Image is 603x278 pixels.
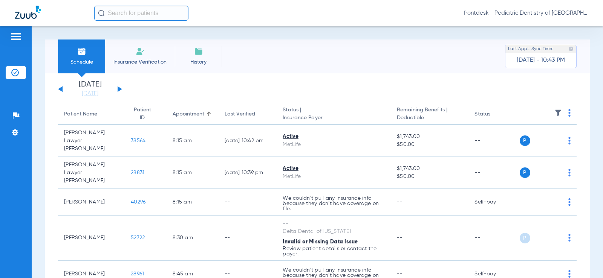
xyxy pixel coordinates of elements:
[77,47,86,56] img: Schedule
[58,189,125,216] td: [PERSON_NAME]
[131,199,145,205] span: 40296
[58,216,125,261] td: [PERSON_NAME]
[131,235,145,240] span: 52722
[10,32,22,41] img: hamburger-icon
[58,125,125,157] td: [PERSON_NAME] Lawyer [PERSON_NAME]
[219,125,277,157] td: [DATE] 10:42 PM
[283,133,385,141] div: Active
[520,135,530,146] span: P
[283,246,385,257] p: Review patient details or contact the payer.
[397,114,462,122] span: Deductible
[277,104,391,125] th: Status |
[111,58,169,66] span: Insurance Verification
[131,170,144,175] span: 28831
[468,157,519,189] td: --
[94,6,188,21] input: Search for patients
[468,216,519,261] td: --
[167,125,219,157] td: 8:15 AM
[568,169,571,176] img: group-dot-blue.svg
[167,216,219,261] td: 8:30 AM
[568,198,571,206] img: group-dot-blue.svg
[225,110,271,118] div: Last Verified
[131,106,154,122] div: Patient ID
[283,228,385,235] div: Delta Dental of [US_STATE]
[219,157,277,189] td: [DATE] 10:39 PM
[520,233,530,243] span: P
[219,189,277,216] td: --
[517,56,565,64] span: [DATE] - 10:43 PM
[283,196,385,211] p: We couldn’t pull any insurance info because they don’t have coverage on file.
[468,189,519,216] td: Self-pay
[225,110,255,118] div: Last Verified
[173,110,213,118] div: Appointment
[397,165,462,173] span: $1,743.00
[283,220,385,228] div: --
[283,141,385,149] div: MetLife
[131,138,145,143] span: 38564
[565,242,603,278] iframe: Chat Widget
[64,110,119,118] div: Patient Name
[554,109,562,117] img: filter.svg
[194,47,203,56] img: History
[568,234,571,242] img: group-dot-blue.svg
[167,189,219,216] td: 8:15 AM
[520,167,530,178] span: P
[508,45,553,53] span: Last Appt. Sync Time:
[67,81,113,97] li: [DATE]
[397,235,403,240] span: --
[283,173,385,181] div: MetLife
[58,157,125,189] td: [PERSON_NAME] Lawyer [PERSON_NAME]
[173,110,204,118] div: Appointment
[219,216,277,261] td: --
[568,137,571,144] img: group-dot-blue.svg
[15,6,41,19] img: Zuub Logo
[67,90,113,97] a: [DATE]
[283,239,358,245] span: Invalid or Missing Data Issue
[64,58,99,66] span: Schedule
[468,104,519,125] th: Status
[283,165,385,173] div: Active
[397,271,403,276] span: --
[568,46,574,52] img: last sync help info
[283,114,385,122] span: Insurance Payer
[64,110,97,118] div: Patient Name
[131,271,144,276] span: 28961
[397,199,403,205] span: --
[136,47,145,56] img: Manual Insurance Verification
[468,125,519,157] td: --
[397,133,462,141] span: $1,743.00
[397,173,462,181] span: $50.00
[391,104,468,125] th: Remaining Benefits |
[167,157,219,189] td: 8:15 AM
[568,109,571,117] img: group-dot-blue.svg
[397,141,462,149] span: $50.00
[181,58,216,66] span: History
[98,10,105,17] img: Search Icon
[464,9,588,17] span: frontdesk - Pediatric Dentistry of [GEOGRAPHIC_DATA][US_STATE] ([GEOGRAPHIC_DATA])
[131,106,161,122] div: Patient ID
